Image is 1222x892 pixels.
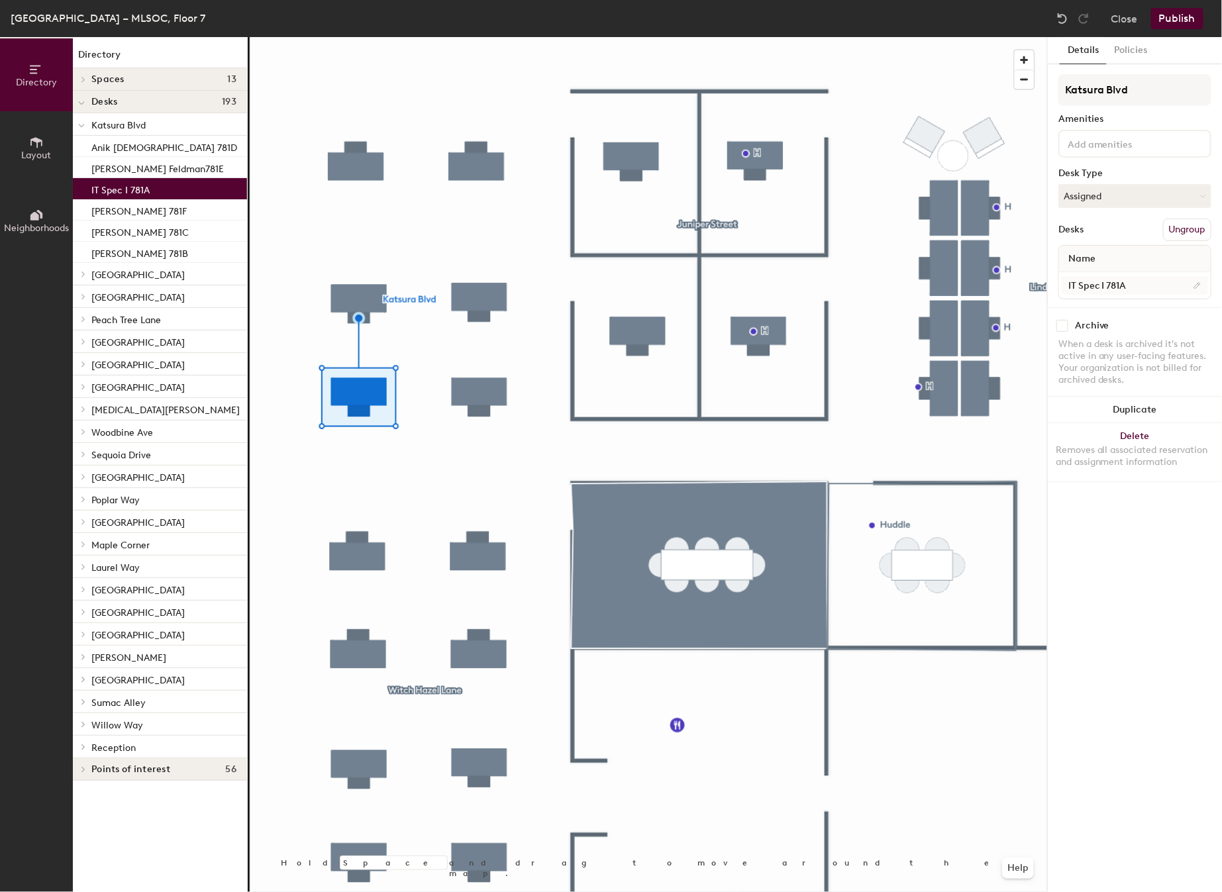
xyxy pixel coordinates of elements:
span: [PERSON_NAME] [91,652,166,664]
button: Policies [1107,37,1156,64]
div: Archive [1075,321,1109,331]
div: Desks [1058,224,1084,235]
div: Removes all associated reservation and assignment information [1056,444,1214,468]
span: [GEOGRAPHIC_DATA] [91,337,185,348]
span: Neighborhoods [4,223,69,234]
span: 193 [222,97,236,107]
img: Undo [1056,12,1069,25]
span: [GEOGRAPHIC_DATA] [91,292,185,303]
span: Reception [91,742,136,754]
h1: Directory [73,48,247,68]
span: Desks [91,97,117,107]
div: [GEOGRAPHIC_DATA] – MLSOC, Floor 7 [11,10,205,26]
span: [GEOGRAPHIC_DATA] [91,517,185,528]
button: Help [1002,858,1034,879]
p: [PERSON_NAME] 781C [91,223,189,238]
span: 13 [227,74,236,85]
span: Katsura Blvd [91,120,146,131]
span: Spaces [91,74,125,85]
span: Directory [16,77,57,88]
button: Duplicate [1048,397,1222,423]
span: Peach Tree Lane [91,315,161,326]
span: Poplar Way [91,495,140,506]
div: Amenities [1058,114,1211,124]
span: [GEOGRAPHIC_DATA] [91,675,185,686]
img: Redo [1077,12,1090,25]
span: [GEOGRAPHIC_DATA] [91,607,185,619]
button: DeleteRemoves all associated reservation and assignment information [1048,423,1222,481]
span: [GEOGRAPHIC_DATA] [91,472,185,483]
div: When a desk is archived it's not active in any user-facing features. Your organization is not bil... [1058,338,1211,386]
button: Ungroup [1163,219,1211,241]
input: Add amenities [1065,135,1184,151]
span: Maple Corner [91,540,150,551]
button: Assigned [1058,184,1211,208]
span: Laurel Way [91,562,140,573]
div: Desk Type [1058,168,1211,179]
span: [GEOGRAPHIC_DATA] [91,360,185,371]
span: Name [1062,247,1102,271]
span: [GEOGRAPHIC_DATA] [91,270,185,281]
p: Anik [DEMOGRAPHIC_DATA] 781D [91,138,237,154]
span: [GEOGRAPHIC_DATA] [91,382,185,393]
span: Woodbine Ave [91,427,153,438]
span: Points of interest [91,764,170,775]
span: Willow Way [91,720,143,731]
button: Publish [1151,8,1203,29]
p: [PERSON_NAME] 781F [91,202,187,217]
p: IT Spec I 781A [91,181,150,196]
span: 56 [225,764,236,775]
span: Layout [22,150,52,161]
span: [MEDICAL_DATA][PERSON_NAME] [91,405,240,416]
span: Sequoia Drive [91,450,151,461]
p: [PERSON_NAME] 781B [91,244,188,260]
p: [PERSON_NAME] Feldman781E [91,160,224,175]
button: Details [1060,37,1107,64]
span: [GEOGRAPHIC_DATA] [91,630,185,641]
input: Unnamed desk [1062,276,1208,295]
button: Close [1111,8,1138,29]
span: Sumac Alley [91,697,146,709]
span: [GEOGRAPHIC_DATA] [91,585,185,596]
